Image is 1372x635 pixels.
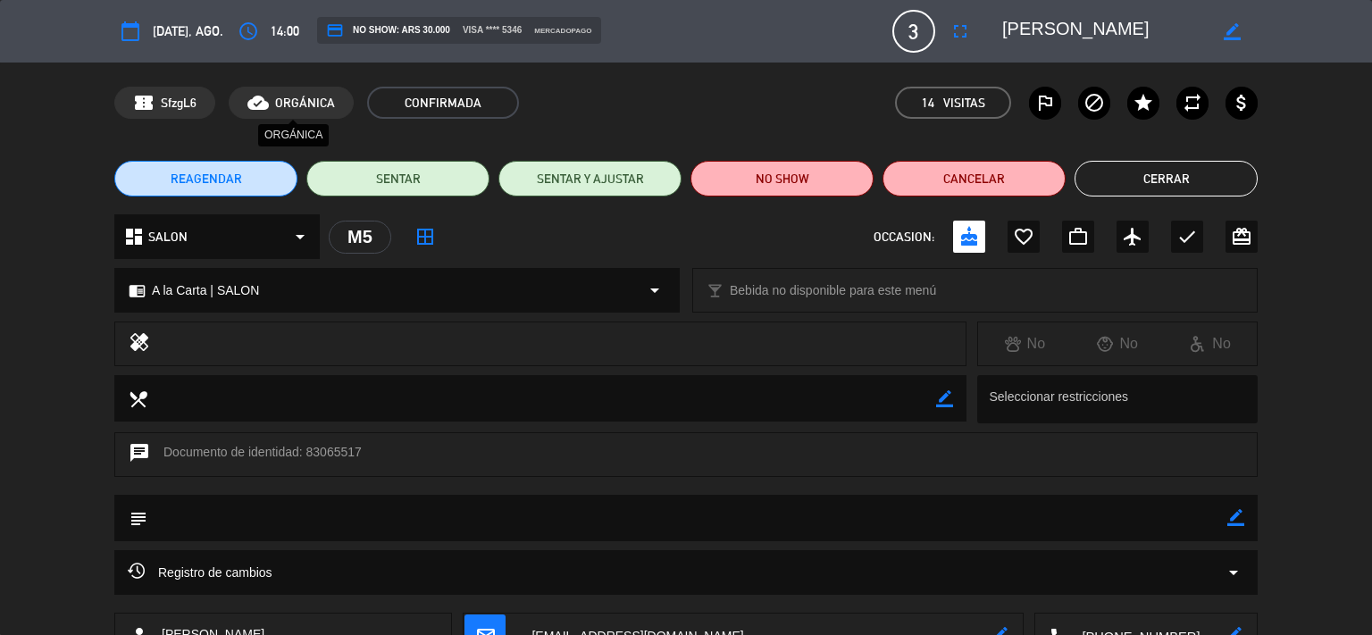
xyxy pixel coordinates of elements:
[1164,332,1257,355] div: No
[128,562,272,583] span: Registro de cambios
[232,15,264,47] button: access_time
[1013,226,1034,247] i: favorite_border
[883,161,1066,196] button: Cancelar
[943,93,985,113] em: Visitas
[247,92,269,113] i: cloud_done
[690,161,874,196] button: NO SHOW
[1231,226,1252,247] i: card_giftcard
[644,280,665,301] i: arrow_drop_down
[326,21,344,39] i: credit_card
[152,280,259,301] span: A la Carta | SALON
[978,332,1071,355] div: No
[892,10,935,53] span: 3
[1067,226,1089,247] i: work_outline
[1231,92,1252,113] i: attach_money
[367,87,519,119] span: CONFIRMADA
[306,161,489,196] button: SENTAR
[114,161,297,196] button: REAGENDAR
[329,221,391,254] div: M5
[1224,23,1241,40] i: border_color
[271,21,299,42] span: 14:00
[944,15,976,47] button: fullscreen
[1182,92,1203,113] i: repeat
[114,15,146,47] button: calendar_today
[730,280,936,301] span: Bebida no disponible para este menú
[123,226,145,247] i: dashboard
[129,282,146,299] i: chrome_reader_mode
[950,21,971,42] i: fullscreen
[114,432,1258,477] div: Documento de identidad: 83065517
[129,331,150,356] i: healing
[534,25,591,37] span: mercadopago
[874,227,934,247] span: OCCASION:
[133,92,155,113] span: confirmation_number
[1176,226,1198,247] i: check
[1122,226,1143,247] i: airplanemode_active
[1075,161,1258,196] button: Cerrar
[275,93,335,113] span: ORGÁNICA
[171,170,242,188] span: REAGENDAR
[153,21,223,42] span: [DATE], ago.
[326,21,450,39] span: NO SHOW: ARS 30.000
[128,508,147,528] i: subject
[289,226,311,247] i: arrow_drop_down
[120,21,141,42] i: calendar_today
[707,282,724,299] i: local_bar
[148,227,188,247] span: SALON
[258,124,329,146] div: ORGÁNICA
[958,226,980,247] i: cake
[1133,92,1154,113] i: star
[1071,332,1164,355] div: No
[128,389,147,408] i: local_dining
[1034,92,1056,113] i: outlined_flag
[1223,562,1244,583] i: arrow_drop_down
[129,442,150,467] i: chat
[1083,92,1105,113] i: block
[922,93,934,113] span: 14
[498,161,682,196] button: SENTAR Y AJUSTAR
[238,21,259,42] i: access_time
[161,93,197,113] span: SfzgL6
[1227,509,1244,526] i: border_color
[414,226,436,247] i: border_all
[936,390,953,407] i: border_color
